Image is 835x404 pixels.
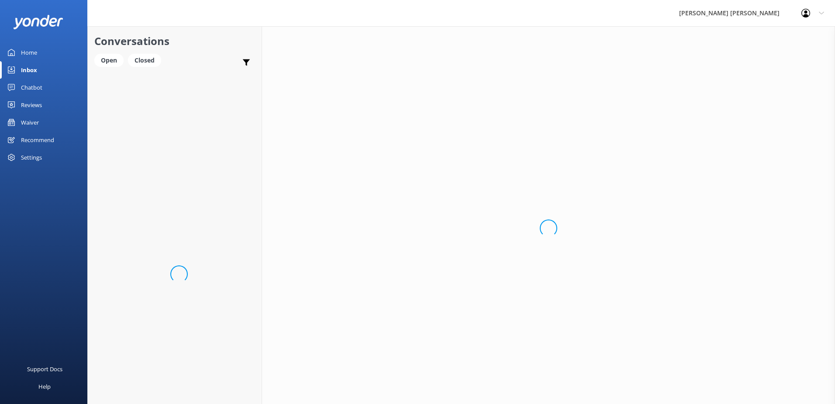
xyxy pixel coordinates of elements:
img: yonder-white-logo.png [13,15,63,29]
div: Recommend [21,131,54,149]
div: Support Docs [27,360,62,378]
a: Closed [128,55,166,65]
div: Open [94,54,124,67]
div: Chatbot [21,79,42,96]
div: Closed [128,54,161,67]
div: Reviews [21,96,42,114]
div: Waiver [21,114,39,131]
h2: Conversations [94,33,255,49]
div: Home [21,44,37,61]
div: Inbox [21,61,37,79]
div: Settings [21,149,42,166]
div: Help [38,378,51,395]
a: Open [94,55,128,65]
